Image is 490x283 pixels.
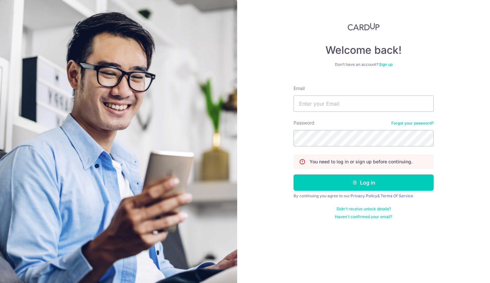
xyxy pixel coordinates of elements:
a: Terms Of Service [381,193,413,198]
h4: Welcome back! [294,44,434,57]
label: Password [294,120,314,126]
a: Sign up [379,62,393,67]
label: Email [294,85,305,92]
img: CardUp Logo [348,23,380,31]
div: Don’t have an account? [294,62,434,67]
div: By continuing you agree to our & [294,193,434,199]
a: Privacy Policy [351,193,377,198]
p: You need to log in or sign up before continuing. [310,158,412,165]
button: Log in [294,174,434,191]
a: Forgot your password? [391,121,434,126]
a: Haven't confirmed your email? [335,214,392,219]
a: Didn't receive unlock details? [337,206,391,212]
input: Enter your Email [294,96,434,112]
